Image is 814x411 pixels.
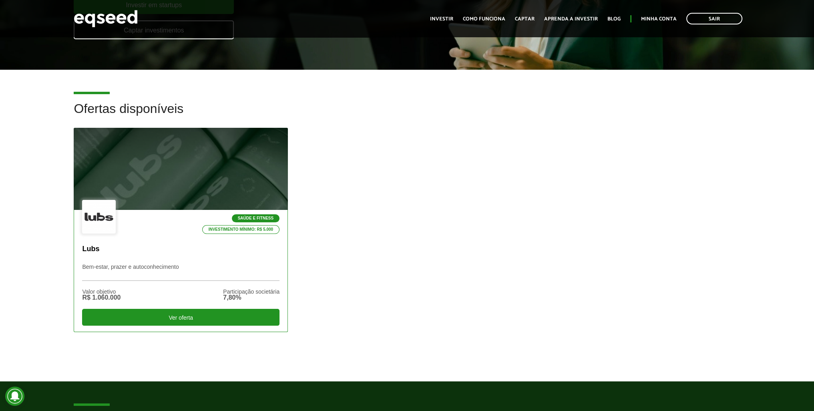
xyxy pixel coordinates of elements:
[82,245,279,254] p: Lubs
[223,294,279,301] div: 7,80%
[686,13,742,24] a: Sair
[82,289,121,294] div: Valor objetivo
[82,309,279,326] div: Ver oferta
[202,225,280,234] p: Investimento mínimo: R$ 5.000
[74,8,138,29] img: EqSeed
[232,214,279,222] p: Saúde e Fitness
[74,128,288,332] a: Saúde e Fitness Investimento mínimo: R$ 5.000 Lubs Bem-estar, prazer e autoconhecimento Valor obj...
[430,16,453,22] a: Investir
[515,16,535,22] a: Captar
[544,16,598,22] a: Aprenda a investir
[82,294,121,301] div: R$ 1.060.000
[82,264,279,281] p: Bem-estar, prazer e autoconhecimento
[641,16,677,22] a: Minha conta
[463,16,505,22] a: Como funciona
[74,102,740,128] h2: Ofertas disponíveis
[223,289,279,294] div: Participação societária
[607,16,621,22] a: Blog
